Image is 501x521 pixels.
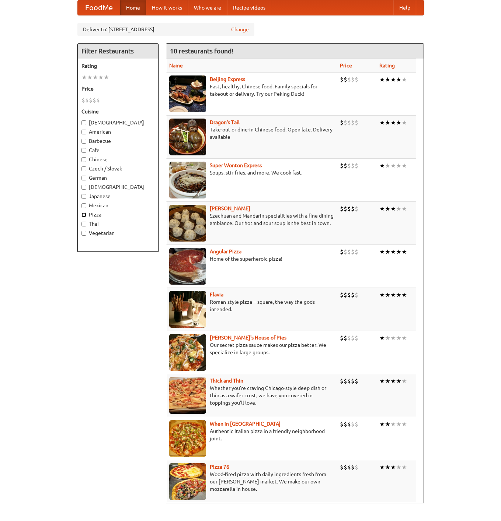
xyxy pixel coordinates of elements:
[340,119,344,127] li: $
[355,377,358,385] li: $
[169,463,206,500] img: pizza76.jpg
[385,420,390,428] li: ★
[210,119,240,125] b: Dragon's Tail
[385,377,390,385] li: ★
[81,139,86,144] input: Barbecue
[401,334,407,342] li: ★
[401,248,407,256] li: ★
[85,96,89,104] li: $
[81,120,86,125] input: [DEMOGRAPHIC_DATA]
[210,249,241,254] a: Angular Pizza
[169,298,334,313] p: Roman-style pizza -- square, the way the gods intended.
[169,162,206,198] img: superwonton.jpg
[393,0,416,15] a: Help
[81,73,87,81] li: ★
[396,119,401,127] li: ★
[231,26,249,33] a: Change
[210,378,243,384] b: Thick and Thin
[347,248,351,256] li: $
[81,203,86,208] input: Mexican
[210,76,245,82] a: Beijing Express
[379,334,385,342] li: ★
[93,73,98,81] li: ★
[347,291,351,299] li: $
[78,44,158,59] h4: Filter Restaurants
[351,119,355,127] li: $
[169,384,334,406] p: Whether you're craving Chicago-style deep dish or thin as a wafer crust, we have you covered in t...
[347,75,351,84] li: $
[210,335,286,341] a: [PERSON_NAME]'s House of Pies
[385,463,390,471] li: ★
[227,0,271,15] a: Recipe videos
[169,291,206,328] img: flavia.jpg
[351,420,355,428] li: $
[81,212,86,217] input: Pizza
[355,463,358,471] li: $
[351,463,355,471] li: $
[81,147,154,154] label: Cafe
[81,62,154,70] h5: Rating
[210,292,223,298] b: Flavia
[93,96,96,104] li: $
[169,377,206,414] img: thick.jpg
[390,162,396,170] li: ★
[344,377,347,385] li: $
[340,420,344,428] li: $
[81,108,154,115] h5: Cuisine
[379,205,385,213] li: ★
[401,119,407,127] li: ★
[170,47,233,54] ng-pluralize: 10 restaurants found!
[210,464,229,470] a: Pizza 76
[379,463,385,471] li: ★
[81,220,154,228] label: Thai
[347,463,351,471] li: $
[347,162,351,170] li: $
[340,334,344,342] li: $
[390,291,396,299] li: ★
[81,194,86,199] input: Japanese
[355,119,358,127] li: $
[379,291,385,299] li: ★
[401,291,407,299] li: ★
[210,162,262,168] a: Super Wonton Express
[169,420,206,457] img: wheninrome.jpg
[344,162,347,170] li: $
[396,463,401,471] li: ★
[169,255,334,263] p: Home of the superheroic pizza!
[351,377,355,385] li: $
[355,75,358,84] li: $
[169,341,334,356] p: Our secret pizza sauce makes our pizza better. We specialize in large groups.
[379,162,385,170] li: ★
[210,421,281,427] b: When in [GEOGRAPHIC_DATA]
[340,377,344,385] li: $
[340,291,344,299] li: $
[396,291,401,299] li: ★
[351,291,355,299] li: $
[379,377,385,385] li: ★
[169,471,334,493] p: Wood-fired pizza with daily ingredients fresh from our [PERSON_NAME] market. We make our own mozz...
[210,205,250,211] b: [PERSON_NAME]
[169,212,334,227] p: Szechuan and Mandarin specialities with a fine dining ambiance. Our hot and sour soup is the best...
[396,162,401,170] li: ★
[81,85,154,92] h5: Price
[81,148,86,153] input: Cafe
[81,96,85,104] li: $
[81,185,86,190] input: [DEMOGRAPHIC_DATA]
[169,334,206,371] img: luigis.jpg
[344,463,347,471] li: $
[81,119,154,126] label: [DEMOGRAPHIC_DATA]
[340,248,344,256] li: $
[401,75,407,84] li: ★
[379,119,385,127] li: ★
[344,205,347,213] li: $
[385,162,390,170] li: ★
[81,176,86,180] input: German
[390,248,396,256] li: ★
[401,162,407,170] li: ★
[81,165,154,172] label: Czech / Slovak
[385,334,390,342] li: ★
[385,119,390,127] li: ★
